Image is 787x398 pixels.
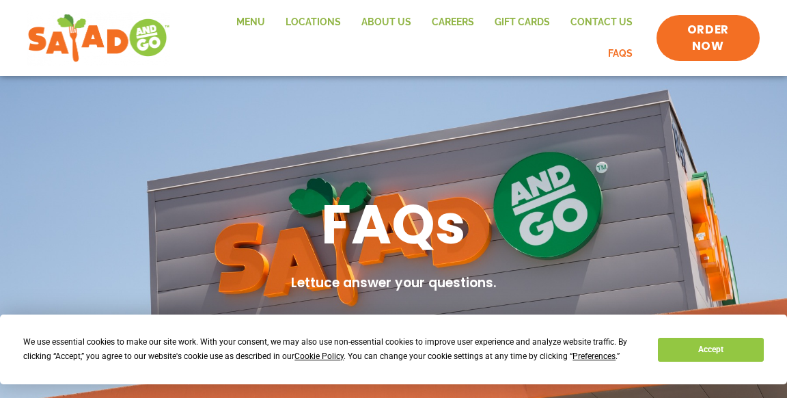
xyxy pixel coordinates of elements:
[321,189,466,260] h1: FAQs
[27,11,170,66] img: new-SAG-logo-768×292
[291,274,497,293] h2: Lettuce answer your questions.
[226,7,275,38] a: Menu
[294,351,344,361] span: Cookie Policy
[422,7,484,38] a: Careers
[351,7,422,38] a: About Us
[23,335,641,364] div: We use essential cookies to make our site work. With your consent, we may also use non-essential ...
[484,7,560,38] a: GIFT CARDS
[657,15,760,62] a: ORDER NOW
[275,7,351,38] a: Locations
[598,38,643,70] a: FAQs
[560,7,643,38] a: Contact Us
[572,351,616,361] span: Preferences
[658,338,763,362] button: Accept
[670,22,746,55] span: ORDER NOW
[184,7,643,69] nav: Menu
